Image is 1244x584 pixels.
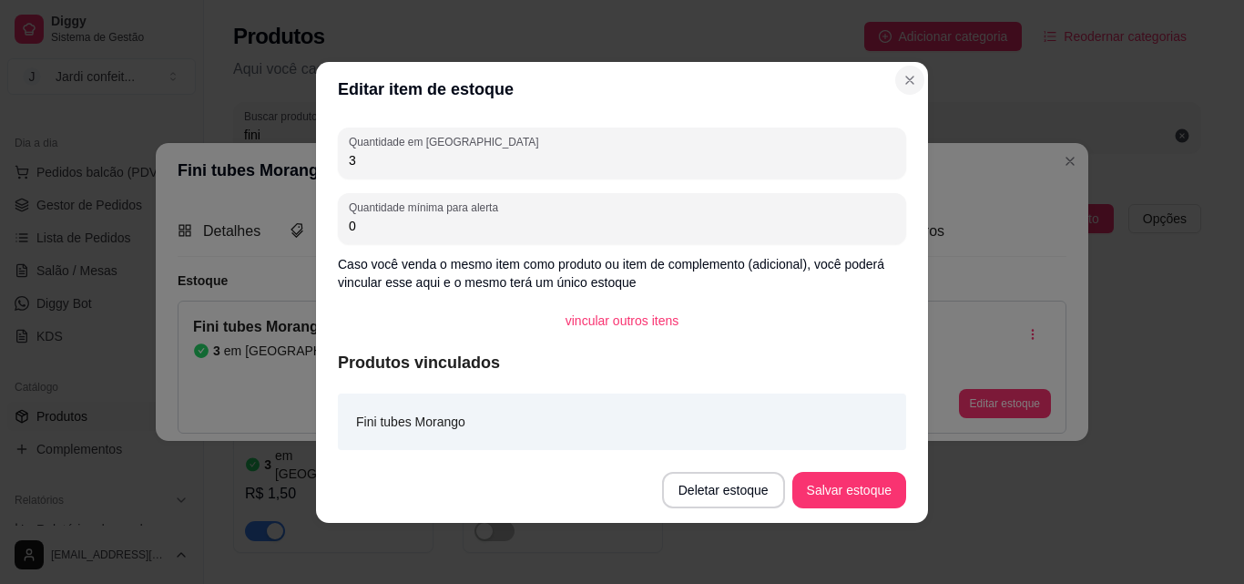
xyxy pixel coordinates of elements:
button: Salvar estoque [792,472,906,508]
button: Close [895,66,924,95]
button: vincular outros itens [551,302,694,339]
label: Quantidade mínima para alerta [349,200,505,215]
p: Caso você venda o mesmo item como produto ou item de complemento (adicional), você poderá vincula... [338,255,906,292]
header: Editar item de estoque [316,62,928,117]
input: Quantidade mínima para alerta [349,217,895,235]
button: Deletar estoque [662,472,785,508]
label: Quantidade em [GEOGRAPHIC_DATA] [349,134,545,149]
input: Quantidade em estoque [349,151,895,169]
article: Fini tubes Morango [356,412,465,432]
article: Produtos vinculados [338,350,906,375]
